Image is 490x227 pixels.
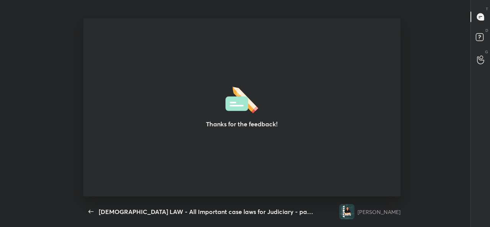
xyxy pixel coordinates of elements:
div: [DEMOGRAPHIC_DATA] LAW - All Important case laws for Judiciary - part-8 [99,207,313,216]
p: T [486,6,488,12]
p: G [485,49,488,55]
h3: Thanks for the feedback! [206,119,278,129]
img: feedbackThanks.36dea665.svg [225,84,258,113]
img: 16fc8399e35e4673a8d101a187aba7c3.jpg [339,204,354,219]
div: [PERSON_NAME] [358,208,400,216]
p: D [485,28,488,33]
